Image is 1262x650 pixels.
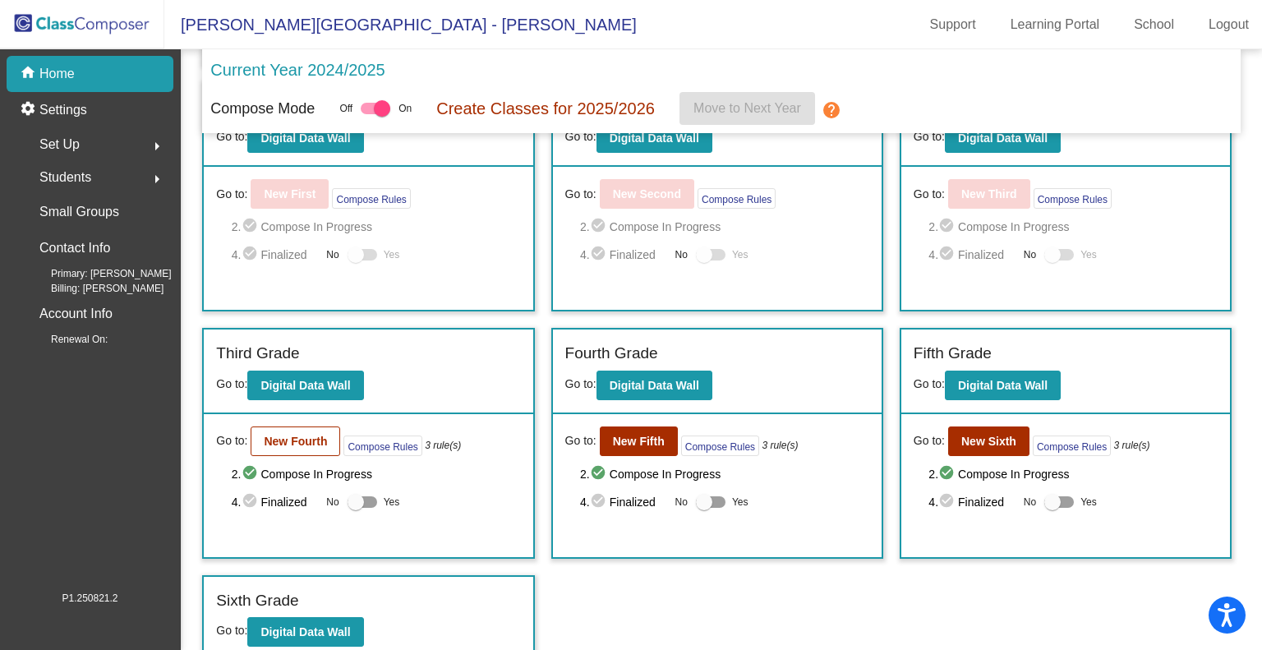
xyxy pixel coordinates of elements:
span: Set Up [39,133,80,156]
mat-icon: arrow_right [147,136,167,156]
button: New Fifth [600,426,678,456]
b: Digital Data Wall [958,131,1048,145]
button: Compose Rules [698,188,776,209]
mat-icon: check_circle [242,245,261,265]
span: 4. Finalized [232,492,319,512]
button: New Sixth [948,426,1029,456]
span: 4. Finalized [232,245,319,265]
a: Learning Portal [997,12,1113,38]
span: No [675,247,688,262]
span: Go to: [565,432,596,449]
b: New Sixth [961,435,1016,448]
b: Digital Data Wall [610,131,699,145]
mat-icon: check_circle [590,217,610,237]
button: Digital Data Wall [596,371,712,400]
p: Small Groups [39,201,119,224]
a: Support [917,12,989,38]
span: Go to: [216,432,247,449]
label: Fifth Grade [914,342,992,366]
span: Primary: [PERSON_NAME] [25,266,172,281]
button: New Second [600,179,694,209]
mat-icon: settings [20,100,39,120]
span: 2. Compose In Progress [580,217,869,237]
b: Digital Data Wall [260,625,350,638]
p: Current Year 2024/2025 [210,58,385,82]
button: Compose Rules [1034,188,1112,209]
span: No [1024,495,1036,509]
mat-icon: check_circle [590,492,610,512]
button: Digital Data Wall [247,371,363,400]
button: Digital Data Wall [596,123,712,153]
button: New First [251,179,329,209]
button: Move to Next Year [679,92,815,125]
mat-icon: check_circle [242,217,261,237]
span: 2. Compose In Progress [928,464,1218,484]
b: New Fifth [613,435,665,448]
span: No [326,247,339,262]
span: Go to: [216,377,247,390]
label: Sixth Grade [216,589,298,613]
p: Contact Info [39,237,110,260]
span: Off [339,101,352,116]
mat-icon: check_circle [938,245,958,265]
button: Compose Rules [343,436,421,456]
span: 2. Compose In Progress [232,217,521,237]
span: 2. Compose In Progress [232,464,521,484]
button: New Fourth [251,426,340,456]
mat-icon: check_circle [242,492,261,512]
p: Settings [39,100,87,120]
button: Digital Data Wall [247,123,363,153]
span: Go to: [914,377,945,390]
span: No [1024,247,1036,262]
button: Digital Data Wall [945,123,1061,153]
mat-icon: help [822,100,841,120]
label: Third Grade [216,342,299,366]
span: Go to: [216,186,247,203]
button: New Third [948,179,1030,209]
mat-icon: home [20,64,39,84]
span: 2. Compose In Progress [928,217,1218,237]
span: Renewal On: [25,332,108,347]
mat-icon: check_circle [590,245,610,265]
a: School [1121,12,1187,38]
button: Digital Data Wall [945,371,1061,400]
mat-icon: arrow_right [147,169,167,189]
mat-icon: check_circle [938,464,958,484]
b: New First [264,187,315,201]
a: Logout [1195,12,1262,38]
span: Yes [384,492,400,512]
span: Yes [732,492,748,512]
b: New Fourth [264,435,327,448]
i: 3 rule(s) [762,438,798,453]
p: Compose Mode [210,98,315,120]
span: [PERSON_NAME][GEOGRAPHIC_DATA] - [PERSON_NAME] [164,12,637,38]
span: Go to: [565,130,596,143]
span: No [675,495,688,509]
span: Move to Next Year [693,101,801,115]
span: Go to: [216,624,247,637]
mat-icon: check_circle [938,217,958,237]
p: Create Classes for 2025/2026 [436,96,655,121]
span: Go to: [914,186,945,203]
span: 4. Finalized [928,492,1016,512]
span: Go to: [565,186,596,203]
span: Go to: [914,130,945,143]
button: Digital Data Wall [247,617,363,647]
button: Compose Rules [1033,436,1111,456]
b: Digital Data Wall [260,379,350,392]
span: 2. Compose In Progress [580,464,869,484]
span: 4. Finalized [580,492,667,512]
i: 3 rule(s) [1114,438,1150,453]
span: No [326,495,339,509]
span: Go to: [565,377,596,390]
p: Account Info [39,302,113,325]
i: 3 rule(s) [425,438,461,453]
span: Yes [384,245,400,265]
span: Yes [1080,245,1097,265]
span: 4. Finalized [928,245,1016,265]
span: Go to: [914,432,945,449]
mat-icon: check_circle [938,492,958,512]
span: On [398,101,412,116]
b: Digital Data Wall [260,131,350,145]
b: New Third [961,187,1017,201]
